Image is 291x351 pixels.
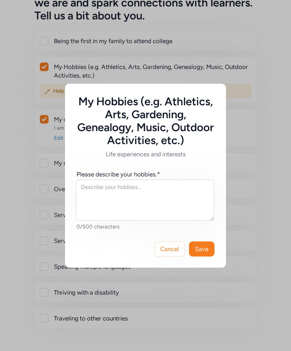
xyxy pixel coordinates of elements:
[195,245,208,253] span: Save
[77,223,120,230] span: 0/500 characters
[189,241,214,257] button: Save
[160,245,179,253] span: Cancel
[77,170,160,179] div: Please describe your hobbies.*
[77,150,214,158] h6: Life experiences and interests
[154,241,185,257] button: Cancel
[77,95,214,147] h5: My Hobbies (e.g. Athletics, Arts, Gardening, Genealogy, Music, Outdoor Activities, etc.)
